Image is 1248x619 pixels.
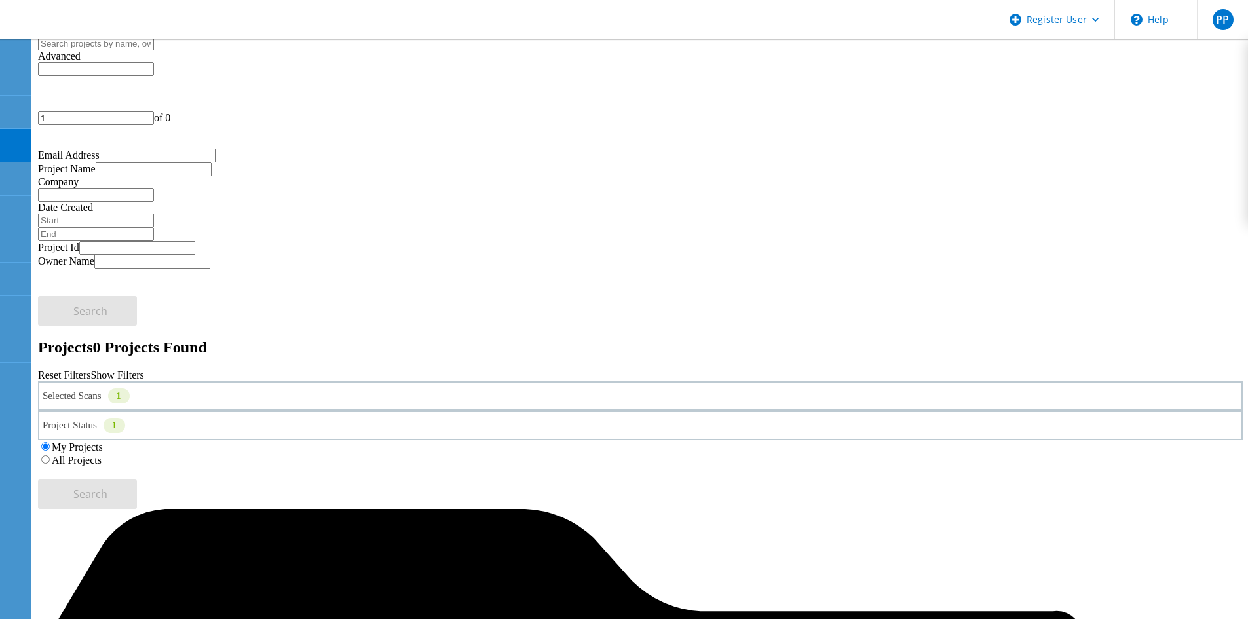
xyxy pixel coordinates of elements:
[38,202,93,213] label: Date Created
[38,163,96,174] label: Project Name
[38,411,1243,440] div: Project Status
[1131,14,1143,26] svg: \n
[13,26,154,37] a: Live Optics Dashboard
[38,242,79,253] label: Project Id
[38,37,154,50] input: Search projects by name, owner, ID, company, etc
[38,339,93,356] b: Projects
[93,339,207,356] span: 0 Projects Found
[108,388,130,403] div: 1
[38,227,154,241] input: End
[38,296,137,326] button: Search
[38,381,1243,411] div: Selected Scans
[73,304,107,318] span: Search
[154,112,170,123] span: of 0
[90,369,143,381] a: Show Filters
[38,369,90,381] a: Reset Filters
[38,137,1243,149] div: |
[38,214,154,227] input: Start
[38,255,94,267] label: Owner Name
[104,418,125,433] div: 1
[73,487,107,501] span: Search
[52,441,103,453] label: My Projects
[38,88,1243,100] div: |
[38,176,79,187] label: Company
[38,50,81,62] span: Advanced
[38,149,100,160] label: Email Address
[52,455,102,466] label: All Projects
[1216,14,1229,25] span: PP
[38,479,137,509] button: Search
